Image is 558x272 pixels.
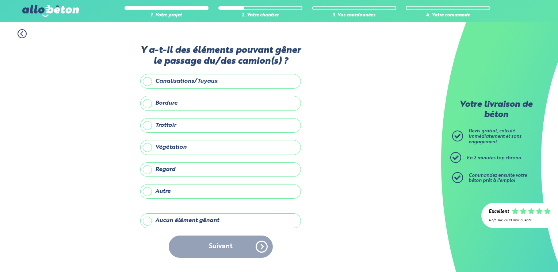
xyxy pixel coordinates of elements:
div: 4.7/5 sur 2300 avis clients [489,218,551,222]
label: Canalisations/Tuyaux [140,74,301,89]
label: Bordure [140,96,301,110]
label: Trottoir [140,118,301,133]
span: En 2 minutes top chrono [467,156,521,160]
label: Y a-t-il des éléments pouvant gêner le passage du/des camion(s) ? [140,45,301,67]
label: Autre [140,184,301,199]
div: 3. Vos coordonnées [312,13,396,18]
div: 4. Votre commande [406,13,490,18]
div: 1. Votre projet [125,13,209,18]
label: Regard [140,162,301,177]
p: Votre livraison de béton [454,100,538,120]
iframe: Help widget launcher [493,244,550,264]
label: Végétation [140,140,301,155]
div: 2. Votre chantier [218,13,302,18]
label: Aucun élément gênant [140,213,301,228]
span: Devis gratuit, calculé immédiatement et sans engagement [469,129,521,144]
span: Commandez ensuite votre béton prêt à l'emploi [469,173,527,183]
div: Excellent [489,209,509,215]
img: allobéton [22,5,79,17]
